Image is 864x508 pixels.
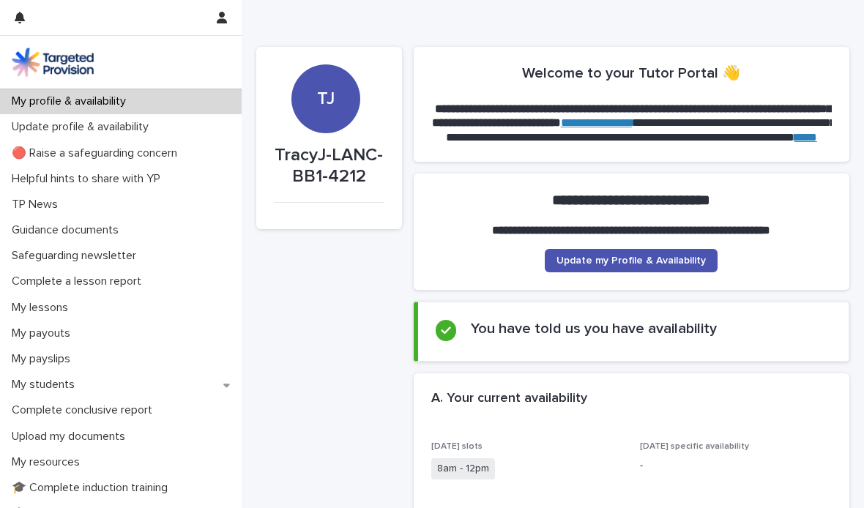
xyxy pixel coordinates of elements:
span: Update my Profile & Availability [556,255,706,266]
p: Update profile & availability [6,120,160,134]
p: My resources [6,455,92,469]
p: - [640,458,832,474]
p: Upload my documents [6,430,137,444]
p: Guidance documents [6,223,130,237]
p: Helpful hints to share with YP [6,172,172,186]
p: My students [6,378,86,392]
p: Complete conclusive report [6,403,164,417]
p: 🔴 Raise a safeguarding concern [6,146,189,160]
p: TP News [6,198,70,212]
p: My profile & availability [6,94,138,108]
h2: You have told us you have availability [471,320,717,337]
p: My payouts [6,326,82,340]
p: Complete a lesson report [6,274,153,288]
p: Safeguarding newsletter [6,249,148,263]
p: My lessons [6,301,80,315]
div: TJ [291,20,360,110]
img: M5nRWzHhSzIhMunXDL62 [12,48,94,77]
a: Update my Profile & Availability [545,249,718,272]
p: 🎓 Complete induction training [6,481,179,495]
span: 8am - 12pm [431,458,495,479]
p: My payslips [6,352,82,366]
p: TracyJ-LANC-BB1-4212 [274,145,384,187]
h2: Welcome to your Tutor Portal 👋 [522,64,740,82]
span: [DATE] slots [431,442,483,451]
span: [DATE] specific availability [640,442,749,451]
h2: A. Your current availability [431,391,587,407]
